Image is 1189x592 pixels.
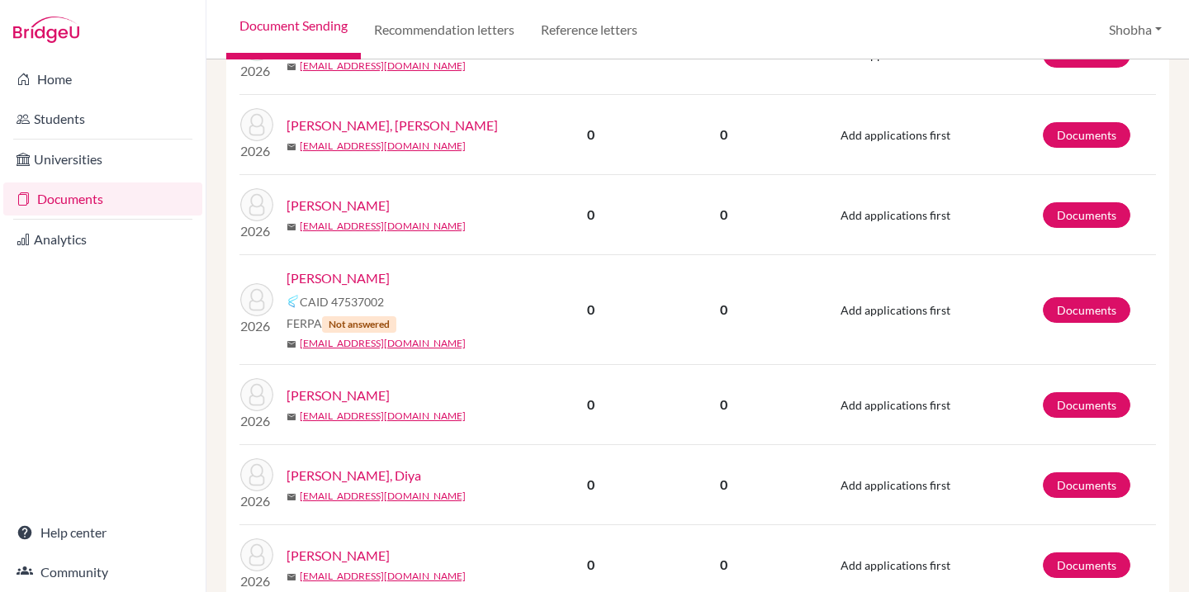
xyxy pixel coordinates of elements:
span: Add applications first [841,208,950,222]
a: [EMAIL_ADDRESS][DOMAIN_NAME] [300,59,466,73]
a: [PERSON_NAME] [287,268,390,288]
a: Students [3,102,202,135]
img: Sahay, Revant [240,378,273,411]
p: 2026 [240,411,273,431]
a: [PERSON_NAME], Diya [287,466,421,485]
span: mail [287,222,296,232]
p: 2026 [240,221,273,241]
b: 0 [587,206,594,222]
p: 2026 [240,316,273,336]
span: mail [287,572,296,582]
p: 2026 [240,571,273,591]
a: Documents [1043,472,1130,498]
b: 0 [587,396,594,412]
span: Not answered [322,316,396,333]
span: Add applications first [841,558,950,572]
a: Community [3,556,202,589]
p: 0 [647,395,800,414]
a: [PERSON_NAME] [287,386,390,405]
p: 0 [647,125,800,144]
b: 0 [587,476,594,492]
a: Documents [1043,202,1130,228]
span: mail [287,492,296,502]
a: Documents [3,182,202,215]
p: 0 [647,555,800,575]
span: mail [287,62,296,72]
span: mail [287,339,296,349]
img: Common App logo [287,295,300,308]
a: [PERSON_NAME], [PERSON_NAME] [287,116,498,135]
span: mail [287,142,296,152]
a: Documents [1043,297,1130,323]
a: Home [3,63,202,96]
a: [PERSON_NAME] [287,546,390,566]
a: [EMAIL_ADDRESS][DOMAIN_NAME] [300,139,466,154]
img: Rastogi, Aryam [240,283,273,316]
span: Add applications first [841,128,950,142]
img: Sawhney, Diya [240,458,273,491]
p: 2026 [240,61,273,81]
a: Documents [1043,392,1130,418]
p: 0 [647,205,800,225]
a: Universities [3,143,202,176]
img: Bridge-U [13,17,79,43]
p: 2026 [240,491,273,511]
img: Sequeira, Lisann Leona [240,538,273,571]
p: 2026 [240,141,273,161]
a: Help center [3,516,202,549]
span: Add applications first [841,478,950,492]
span: CAID 47537002 [300,293,384,310]
p: 0 [647,475,800,495]
button: Shobha [1101,14,1169,45]
a: [EMAIL_ADDRESS][DOMAIN_NAME] [300,219,466,234]
a: Documents [1043,122,1130,148]
a: [EMAIL_ADDRESS][DOMAIN_NAME] [300,569,466,584]
a: [EMAIL_ADDRESS][DOMAIN_NAME] [300,409,466,424]
a: Documents [1043,552,1130,578]
a: [PERSON_NAME] [287,196,390,215]
b: 0 [587,126,594,142]
span: FERPA [287,315,396,333]
span: Add applications first [841,398,950,412]
a: Analytics [3,223,202,256]
a: [EMAIL_ADDRESS][DOMAIN_NAME] [300,336,466,351]
p: 0 [647,300,800,320]
img: Rajesh, Asmeeta K [240,108,273,141]
span: Add applications first [841,303,950,317]
b: 0 [587,301,594,317]
img: Rajesh, Anjali [240,188,273,221]
a: [EMAIL_ADDRESS][DOMAIN_NAME] [300,489,466,504]
span: mail [287,412,296,422]
b: 0 [587,556,594,572]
